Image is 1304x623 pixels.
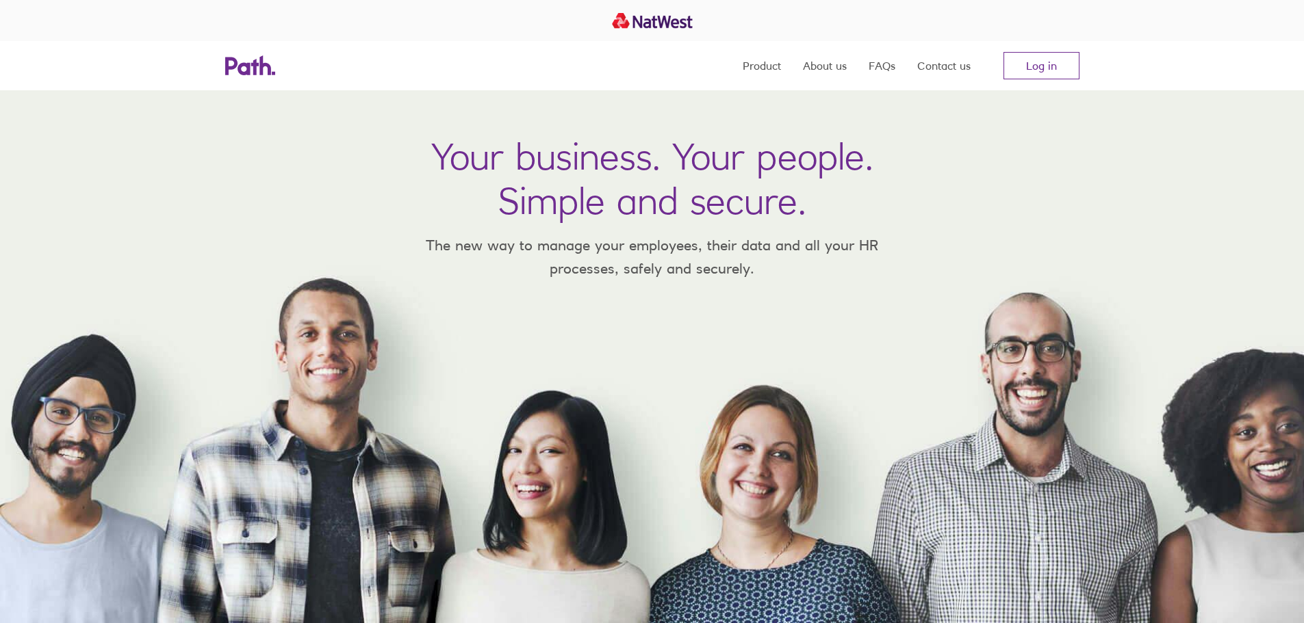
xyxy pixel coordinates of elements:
a: Log in [1003,52,1079,79]
h1: Your business. Your people. Simple and secure. [431,134,873,223]
p: The new way to manage your employees, their data and all your HR processes, safely and securely. [406,234,899,280]
a: Product [743,41,781,90]
a: FAQs [869,41,895,90]
a: Contact us [917,41,971,90]
a: About us [803,41,847,90]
